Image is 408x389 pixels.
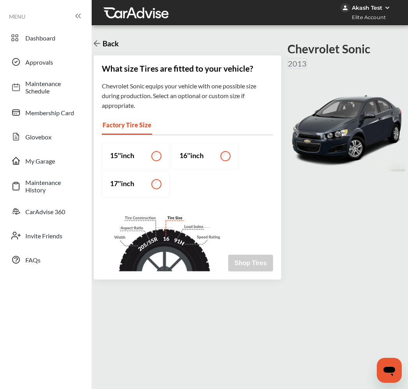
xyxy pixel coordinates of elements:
div: Akash Test [352,4,382,11]
label: 17 '' inch [102,171,170,197]
span: CarAdvise 360 [25,208,80,215]
button: Shop Tires [228,255,273,271]
a: Maintenance History [7,175,84,197]
span: Membership Card [25,109,80,116]
a: Maintenance Schedule [7,76,84,99]
input: 17''inch [151,179,161,189]
a: Shop Tires [228,259,273,266]
input: 16''inch [220,151,231,161]
a: Invite Friends [7,225,84,246]
input: 15''inch [151,151,161,161]
span: FAQs [25,256,80,264]
div: What size Tires are fitted to your vehicle? [102,63,273,73]
a: Glovebox [7,127,84,147]
h3: Back [100,39,119,48]
a: Membership Card [7,102,84,123]
span: Invite Friends [25,232,80,239]
h4: Chevrolet Sonic [287,42,370,56]
label: 15 '' inch [102,143,170,169]
a: Dashboard [7,28,84,48]
img: tire-size.d7294253.svg [102,213,227,271]
span: MENU [9,14,25,20]
span: Dashboard [25,34,80,42]
img: 8433_st0640_046.png [287,77,406,172]
a: My Garage [7,151,84,171]
a: Approvals [7,52,84,72]
span: My Garage [25,157,80,165]
span: Maintenance History [25,179,80,194]
div: Factory Tire Size [102,116,152,135]
img: jVpblrzwTbfkPYzPPzSLxeg0AAAAASUVORK5CYII= [341,3,350,12]
a: CarAdvise 360 [7,201,84,222]
iframe: Button to launch messaging window [377,358,402,383]
img: WGsFRI8htEPBVLJbROoPRyZpYNWhNONpIPPETTm6eUC0GeLEiAAAAAElFTkSuQmCC [384,5,390,11]
p: 2013 [287,58,307,69]
div: Chevrolet Sonic equips your vehicle with one possible size during production. Select an optional ... [102,81,273,110]
span: Approvals [25,58,80,66]
span: Glovebox [25,133,80,141]
span: Elite Account [341,13,392,21]
label: 16 '' inch [171,143,239,169]
a: FAQs [7,250,84,270]
span: Maintenance Schedule [25,80,80,95]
